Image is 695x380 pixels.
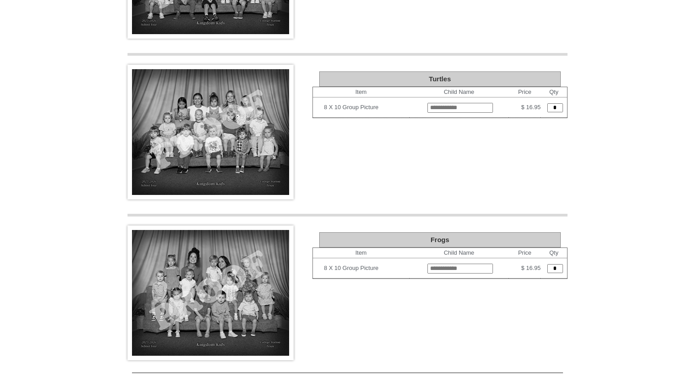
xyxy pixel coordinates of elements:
td: 8 X 10 Group Picture [324,261,409,275]
td: $ 16.95 [509,97,541,118]
th: Item [313,248,409,258]
td: $ 16.95 [509,258,541,278]
th: Child Name [409,248,509,258]
th: Price [509,248,541,258]
img: Turtles [128,65,294,199]
th: Qty [541,87,567,97]
th: Item [313,87,409,97]
th: Qty [541,248,567,258]
div: Turtles [319,71,561,87]
td: 8 X 10 Group Picture [324,100,409,115]
th: Child Name [409,87,509,97]
div: Frogs [319,232,561,247]
img: Frogs [128,225,294,360]
th: Price [509,87,541,97]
